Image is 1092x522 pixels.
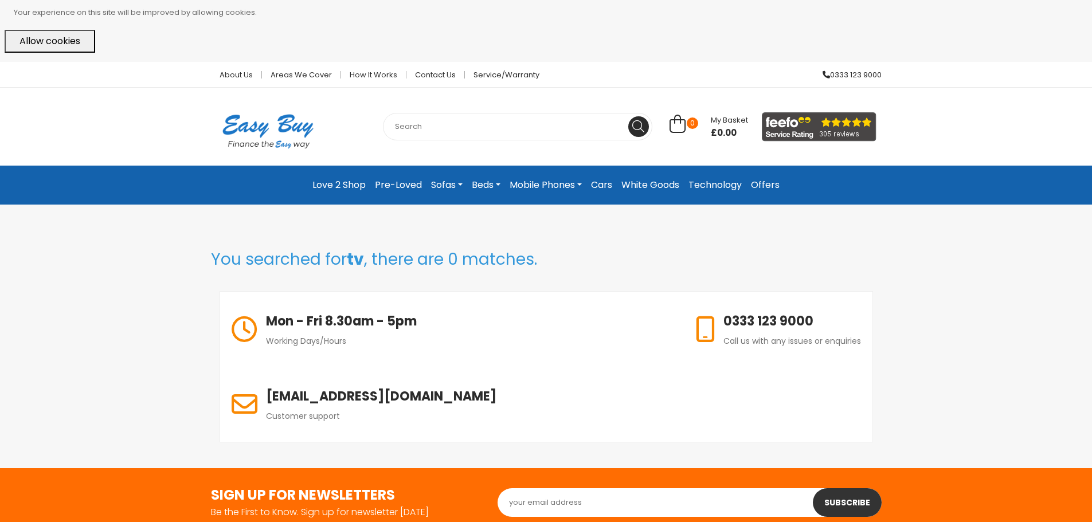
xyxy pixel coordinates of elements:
[266,335,346,347] span: Working Days/Hours
[723,335,861,347] span: Call us with any issues or enquiries
[308,175,370,195] a: Love 2 Shop
[813,488,882,517] button: Subscribe
[687,117,698,129] span: 0
[762,112,876,142] img: feefo_logo
[211,488,480,502] h3: SIGN UP FOR NEWSLETTERS
[498,488,882,517] input: your email address
[211,508,480,517] p: Be the First to Know. Sign up for newsletter [DATE]
[406,71,465,79] a: Contact Us
[5,30,95,53] button: Allow cookies
[746,175,784,195] a: Offers
[505,175,586,195] a: Mobile Phones
[426,175,467,195] a: Sofas
[211,250,882,269] h3: You searched for , there are 0 matches.
[684,175,746,195] a: Technology
[266,387,496,406] h6: [EMAIL_ADDRESS][DOMAIN_NAME]
[347,248,364,270] b: tv
[711,127,748,139] span: £0.00
[383,113,652,140] input: Search
[670,121,748,134] a: 0 My Basket £0.00
[266,410,340,422] span: Customer support
[465,71,539,79] a: Service/Warranty
[723,312,861,331] h6: 0333 123 9000
[617,175,684,195] a: White Goods
[467,175,505,195] a: Beds
[266,312,417,331] h6: Mon - Fri 8.30am - 5pm
[14,5,1087,21] p: Your experience on this site will be improved by allowing cookies.
[370,175,426,195] a: Pre-Loved
[262,71,341,79] a: Areas we cover
[211,99,325,163] img: Easy Buy
[211,71,262,79] a: About Us
[814,71,882,79] a: 0333 123 9000
[711,115,748,125] span: My Basket
[341,71,406,79] a: How it works
[586,175,617,195] a: Cars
